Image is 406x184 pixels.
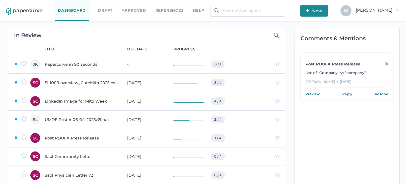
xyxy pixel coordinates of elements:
img: star-inactive.70f2008a.svg [21,115,27,122]
div: JK [30,59,40,69]
span: [PERSON_NAME] [356,7,400,13]
div: UMDF Poster 06-04-2025v2final [45,116,120,123]
div: Papercurve in 90 seconds [45,61,120,68]
div: SC [30,96,40,106]
img: close-grey.86d01b58.svg [385,62,388,65]
img: eye-light-gray.b6d092a5.svg [274,62,281,66]
a: Draft [98,7,112,14]
img: search-icon-expand.c6106642.svg [274,33,279,38]
span: New [306,5,322,17]
a: References [155,7,184,14]
span: S C [343,8,349,13]
img: eye-light-gray.b6d092a5.svg [274,118,281,122]
div: [DATE] [127,134,166,142]
img: eye-light-gray.b6d092a5.svg [274,173,281,177]
div: [DATE] [127,116,166,123]
div: [DATE] [127,97,166,105]
div: SC [30,151,40,161]
div: ● [337,79,338,84]
div: [DATE] [127,79,166,86]
div: SL [30,115,40,124]
a: Approved [122,7,146,14]
div: [DATE] [127,153,166,160]
img: ZaPP2z7XVwAAAABJRU5ErkJggg== [14,136,18,139]
img: plus-white.e19ec114.svg [306,9,309,12]
h2: In Review [14,33,42,38]
img: star-inactive.70f2008a.svg [21,134,27,140]
td: - [121,55,167,73]
div: 1 / 4 [211,134,225,142]
a: Resolve [375,91,388,97]
i: arrow_right [395,8,400,12]
img: ZaPP2z7XVwAAAABJRU5ErkJggg== [14,99,18,103]
img: star-inactive.70f2008a.svg [21,60,27,66]
span: Use of "Company" vs "company" [305,70,366,75]
a: Preview [305,91,320,97]
div: Post PDUFA Press Release [45,134,120,142]
img: star-inactive.70f2008a.svg [21,171,27,177]
div: 4 / 4 [211,97,225,105]
input: Search Workspace [211,5,285,17]
button: New [300,5,328,17]
h2: Comments & Mentions [301,36,399,41]
div: title [45,46,55,52]
div: [DATE] [127,171,166,179]
div: SC [30,133,40,143]
img: star-inactive.70f2008a.svg [21,79,27,85]
div: help [193,7,204,14]
div: SL1009 overview_CureMito 2025 congress_for PRC [45,79,120,86]
div: 2 / 4 [211,116,225,123]
img: search.bf03fe8b.svg [214,8,219,13]
img: star-inactive.70f2008a.svg [21,97,27,103]
img: papercurve-logo-colour.7244d18c.svg [6,8,43,15]
div: LinkedIn Image for Mito Week [45,97,120,105]
img: eye-light-gray.b6d092a5.svg [274,99,281,103]
img: eye-light-gray.b6d092a5.svg [274,81,281,85]
div: Saol Community Letter [45,153,120,160]
a: Reply [342,91,352,97]
div: Post PDUFA Press Release [305,61,380,66]
img: eye-light-gray.b6d092a5.svg [274,155,281,159]
div: 0 / 1 [211,61,225,68]
div: Saol Physician Letter v2 [45,171,120,179]
div: 0 / 4 [211,153,225,160]
div: [PERSON_NAME] [DATE] [305,79,388,88]
img: star-inactive.70f2008a.svg [21,152,27,159]
div: SC [30,170,40,180]
div: due date [127,46,147,52]
div: progress [173,46,195,52]
div: SC [30,78,40,88]
img: ZaPP2z7XVwAAAABJRU5ErkJggg== [14,62,18,66]
img: ZaPP2z7XVwAAAABJRU5ErkJggg== [14,117,18,121]
img: ZaPP2z7XVwAAAABJRU5ErkJggg== [14,80,18,84]
div: 0 / 4 [211,171,225,179]
div: 3 / 4 [211,79,225,86]
img: eye-light-gray.b6d092a5.svg [274,136,281,140]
